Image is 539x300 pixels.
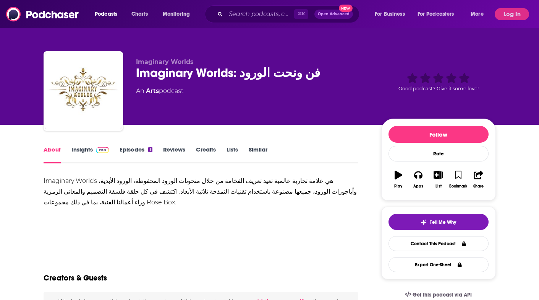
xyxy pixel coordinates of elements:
[318,12,350,16] span: Open Advanced
[196,146,216,163] a: Credits
[96,147,109,153] img: Podchaser Pro
[388,214,489,230] button: tell me why sparkleTell Me Why
[465,8,493,20] button: open menu
[421,219,427,225] img: tell me why sparkle
[44,146,61,163] a: About
[226,8,294,20] input: Search podcasts, credits, & more...
[6,7,79,21] img: Podchaser - Follow, Share and Rate Podcasts
[388,236,489,251] a: Contact This Podcast
[388,146,489,161] div: Rate
[314,10,353,19] button: Open AdvancedNew
[294,9,308,19] span: ⌘ K
[435,184,442,189] div: List
[45,53,121,129] img: Imaginary Worlds: فن ونحت الورود
[388,257,489,272] button: Export One-Sheet
[408,166,428,193] button: Apps
[249,146,267,163] a: Similar
[71,146,109,163] a: InsightsPodchaser Pro
[163,146,185,163] a: Reviews
[430,219,456,225] span: Tell Me Why
[89,8,127,20] button: open menu
[418,9,454,20] span: For Podcasters
[473,184,484,189] div: Share
[227,146,238,163] a: Lists
[495,8,529,20] button: Log In
[471,9,484,20] span: More
[413,8,465,20] button: open menu
[394,184,402,189] div: Play
[131,9,148,20] span: Charts
[388,166,408,193] button: Play
[449,184,467,189] div: Bookmark
[44,176,359,208] div: Imaginary Worlds هي علامة تجارية عالمية تعيد تعريف الفخامة من خلال منحوتات الورود المحفوظة، الورو...
[120,146,152,163] a: Episodes1
[398,86,479,91] span: Good podcast? Give it some love!
[388,126,489,143] button: Follow
[148,147,152,152] div: 1
[413,184,423,189] div: Apps
[339,5,353,12] span: New
[136,86,183,96] div: An podcast
[212,5,367,23] div: Search podcasts, credits, & more...
[428,166,448,193] button: List
[448,166,468,193] button: Bookmark
[136,58,194,65] span: Imaginary Worlds
[381,58,496,106] div: Good podcast? Give it some love!
[413,292,472,298] span: Get this podcast via API
[95,9,117,20] span: Podcasts
[126,8,152,20] a: Charts
[44,273,107,283] h2: Creators & Guests
[163,9,190,20] span: Monitoring
[157,8,200,20] button: open menu
[375,9,405,20] span: For Business
[369,8,414,20] button: open menu
[468,166,488,193] button: Share
[146,87,159,95] a: Arts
